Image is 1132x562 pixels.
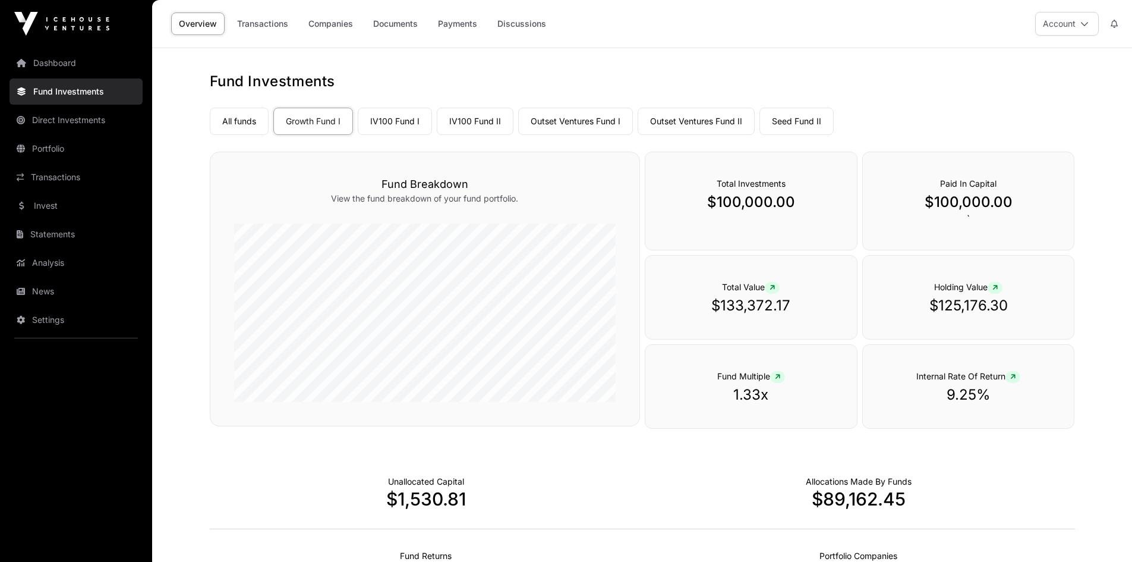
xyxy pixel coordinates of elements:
[940,178,997,189] span: Paid In Capital
[669,385,833,404] p: 1.33x
[669,296,833,315] p: $133,372.17
[490,12,554,35] a: Discussions
[10,278,143,304] a: News
[301,12,361,35] a: Companies
[806,476,912,488] p: Capital Deployed Into Companies
[10,136,143,162] a: Portfolio
[210,72,1075,91] h1: Fund Investments
[887,296,1051,315] p: $125,176.30
[10,164,143,190] a: Transactions
[10,193,143,219] a: Invest
[365,12,425,35] a: Documents
[669,193,833,212] p: $100,000.00
[717,371,785,381] span: Fund Multiple
[10,307,143,333] a: Settings
[759,108,834,135] a: Seed Fund II
[518,108,633,135] a: Outset Ventures Fund I
[10,79,143,105] a: Fund Investments
[887,193,1051,212] p: $100,000.00
[10,107,143,133] a: Direct Investments
[234,176,616,193] h3: Fund Breakdown
[862,152,1075,250] div: `
[934,282,1002,292] span: Holding Value
[430,12,485,35] a: Payments
[273,108,353,135] a: Growth Fund I
[171,12,225,35] a: Overview
[14,12,109,36] img: Icehouse Ventures Logo
[717,178,786,189] span: Total Investments
[210,488,642,510] p: $1,530.81
[388,476,464,488] p: Cash not yet allocated
[400,550,452,562] p: Realised Returns from Funds
[229,12,296,35] a: Transactions
[1073,505,1132,562] iframe: Chat Widget
[887,385,1051,404] p: 9.25%
[642,488,1075,510] p: $89,162.45
[722,282,780,292] span: Total Value
[234,193,616,205] p: View the fund breakdown of your fund portfolio.
[1035,12,1099,36] button: Account
[638,108,755,135] a: Outset Ventures Fund II
[819,550,897,562] p: Number of Companies Deployed Into
[10,50,143,76] a: Dashboard
[10,221,143,247] a: Statements
[10,250,143,276] a: Analysis
[210,108,269,135] a: All funds
[916,371,1020,381] span: Internal Rate Of Return
[358,108,432,135] a: IV100 Fund I
[437,108,513,135] a: IV100 Fund II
